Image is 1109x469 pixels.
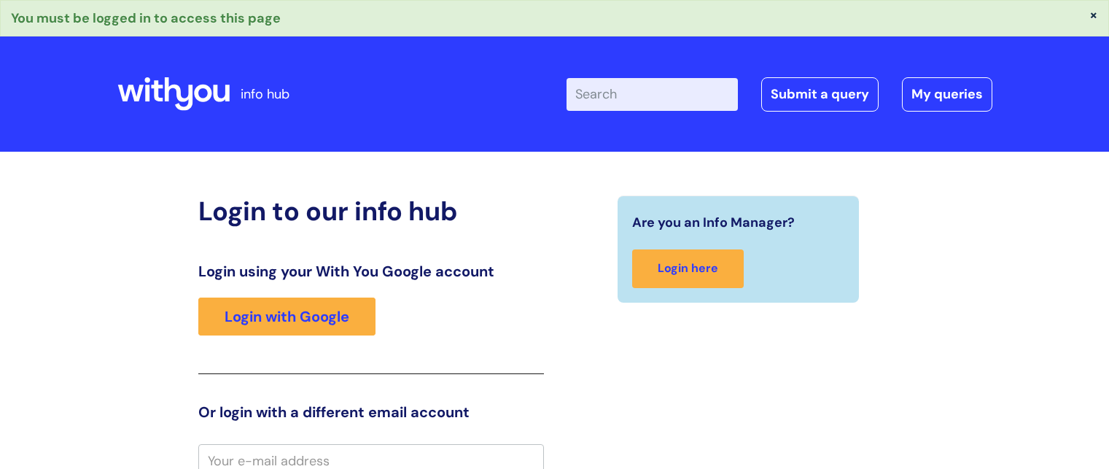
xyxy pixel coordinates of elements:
[567,78,738,110] input: Search
[632,249,744,288] a: Login here
[1089,8,1098,21] button: ×
[198,195,544,227] h2: Login to our info hub
[198,403,544,421] h3: Or login with a different email account
[198,298,375,336] a: Login with Google
[761,77,879,111] a: Submit a query
[902,77,992,111] a: My queries
[241,82,289,106] p: info hub
[632,211,795,234] span: Are you an Info Manager?
[198,263,544,280] h3: Login using your With You Google account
